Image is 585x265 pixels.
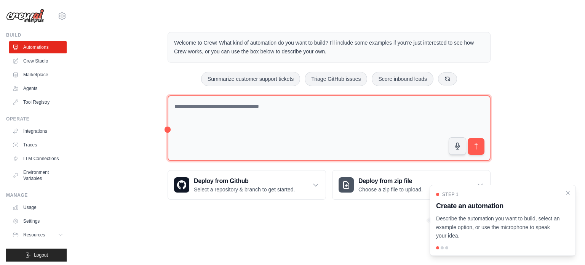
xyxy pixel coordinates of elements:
a: Integrations [9,125,67,137]
button: Logout [6,249,67,262]
a: Traces [9,139,67,151]
h3: Deploy from Github [194,177,295,186]
p: Select a repository & branch to get started. [194,186,295,193]
h3: Create an automation [436,201,560,211]
a: Tool Registry [9,96,67,108]
span: Step 1 [442,191,459,198]
iframe: Chat Widget [547,228,585,265]
div: Manage [6,192,67,198]
a: LLM Connections [9,153,67,165]
div: Build [6,32,67,38]
button: Resources [9,229,67,241]
p: Choose a zip file to upload. [358,186,423,193]
img: Logo [6,9,44,23]
a: Crew Studio [9,55,67,67]
a: Settings [9,215,67,227]
p: Welcome to Crew! What kind of automation do you want to build? I'll include some examples if you'... [174,39,484,56]
button: Triage GitHub issues [305,72,367,86]
a: Agents [9,82,67,95]
p: Describe the automation you want to build, select an example option, or use the microphone to spe... [436,214,560,240]
span: Logout [34,252,48,258]
button: Summarize customer support tickets [201,72,300,86]
a: Usage [9,201,67,214]
a: Marketplace [9,69,67,81]
button: Score inbound leads [372,72,433,86]
a: Automations [9,41,67,53]
h3: Deploy from zip file [358,177,423,186]
a: Environment Variables [9,166,67,185]
span: Resources [23,232,45,238]
div: Operate [6,116,67,122]
button: Close walkthrough [565,190,571,196]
